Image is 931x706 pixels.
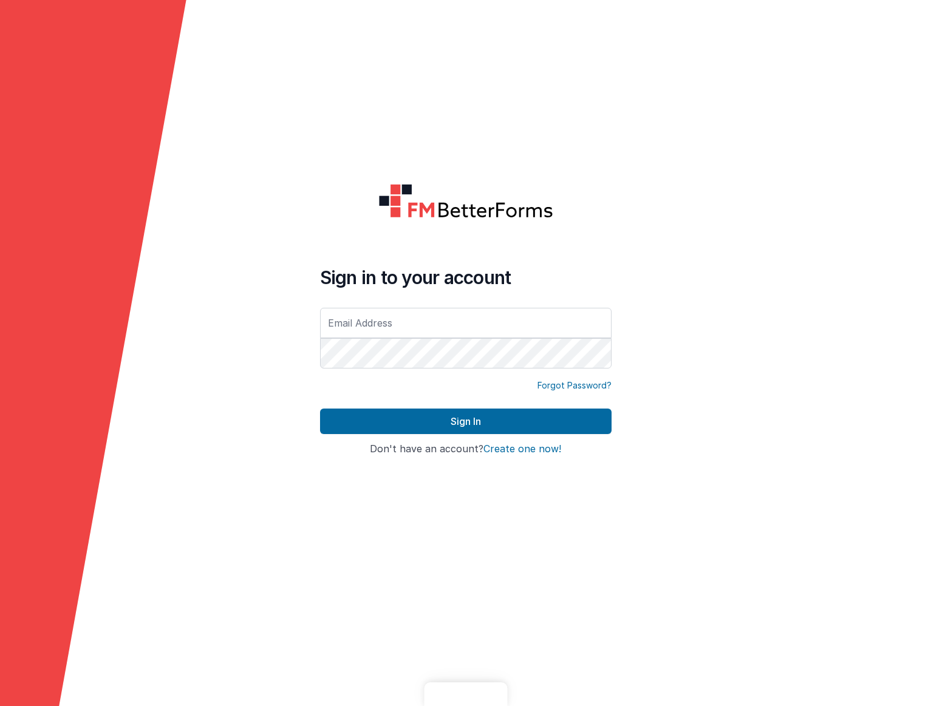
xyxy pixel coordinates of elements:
[320,266,612,288] h4: Sign in to your account
[320,444,612,455] h4: Don't have an account?
[320,409,612,434] button: Sign In
[320,308,612,338] input: Email Address
[537,379,612,392] a: Forgot Password?
[483,444,561,455] button: Create one now!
